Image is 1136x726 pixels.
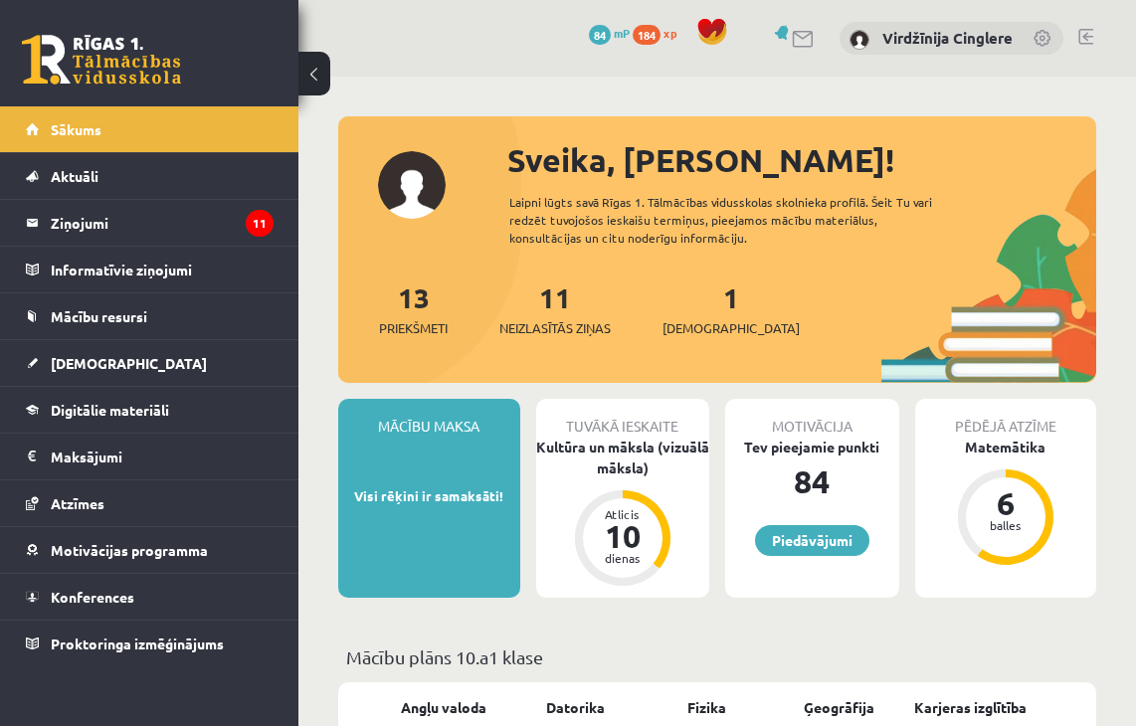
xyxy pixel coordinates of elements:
span: Motivācijas programma [51,541,208,559]
div: Matemātika [915,437,1097,457]
legend: Ziņojumi [51,200,274,246]
i: 11 [246,210,274,237]
span: [DEMOGRAPHIC_DATA] [663,318,800,338]
a: Rīgas 1. Tālmācības vidusskola [22,35,181,85]
div: 6 [976,487,1036,519]
div: Laipni lūgts savā Rīgas 1. Tālmācības vidusskolas skolnieka profilā. Šeit Tu vari redzēt tuvojošo... [509,193,964,247]
a: 184 xp [633,25,686,41]
div: Tev pieejamie punkti [725,437,899,457]
div: Mācību maksa [338,399,520,437]
a: Digitālie materiāli [26,387,274,433]
span: [DEMOGRAPHIC_DATA] [51,354,207,372]
span: Digitālie materiāli [51,401,169,419]
a: [DEMOGRAPHIC_DATA] [26,340,274,386]
a: Kultūra un māksla (vizuālā māksla) Atlicis 10 dienas [536,437,710,589]
span: Atzīmes [51,494,104,512]
a: Ģeogrāfija [804,697,874,718]
span: Neizlasītās ziņas [499,318,611,338]
a: Fizika [687,697,726,718]
a: Karjeras izglītība [914,697,1027,718]
div: balles [976,519,1036,531]
p: Visi rēķini ir samaksāti! [348,486,510,506]
a: Sākums [26,106,274,152]
span: mP [614,25,630,41]
a: 13Priekšmeti [379,279,448,338]
div: Kultūra un māksla (vizuālā māksla) [536,437,710,478]
div: Atlicis [593,508,653,520]
a: Matemātika 6 balles [915,437,1097,568]
a: Datorika [546,697,605,718]
img: Virdžīnija Cinglere [850,30,869,50]
a: Atzīmes [26,480,274,526]
a: Informatīvie ziņojumi [26,247,274,292]
a: Piedāvājumi [755,525,869,556]
div: Pēdējā atzīme [915,399,1097,437]
a: 1[DEMOGRAPHIC_DATA] [663,279,800,338]
div: 84 [725,457,899,505]
a: Ziņojumi11 [26,200,274,246]
legend: Maksājumi [51,434,274,479]
span: 184 [633,25,661,45]
div: Motivācija [725,399,899,437]
div: dienas [593,552,653,564]
a: Konferences [26,574,274,620]
a: Virdžīnija Cinglere [882,28,1013,48]
span: Aktuāli [51,167,98,185]
a: Proktoringa izmēģinājums [26,621,274,666]
a: Motivācijas programma [26,527,274,573]
div: Sveika, [PERSON_NAME]! [507,136,1096,184]
a: Aktuāli [26,153,274,199]
div: Tuvākā ieskaite [536,399,710,437]
div: 10 [593,520,653,552]
a: 11Neizlasītās ziņas [499,279,611,338]
a: Mācību resursi [26,293,274,339]
span: Konferences [51,588,134,606]
span: Mācību resursi [51,307,147,325]
span: Priekšmeti [379,318,448,338]
span: Sākums [51,120,101,138]
legend: Informatīvie ziņojumi [51,247,274,292]
p: Mācību plāns 10.a1 klase [346,643,1088,670]
span: Proktoringa izmēģinājums [51,635,224,652]
a: Maksājumi [26,434,274,479]
a: Angļu valoda [401,697,486,718]
a: 84 mP [589,25,630,41]
span: xp [663,25,676,41]
span: 84 [589,25,611,45]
